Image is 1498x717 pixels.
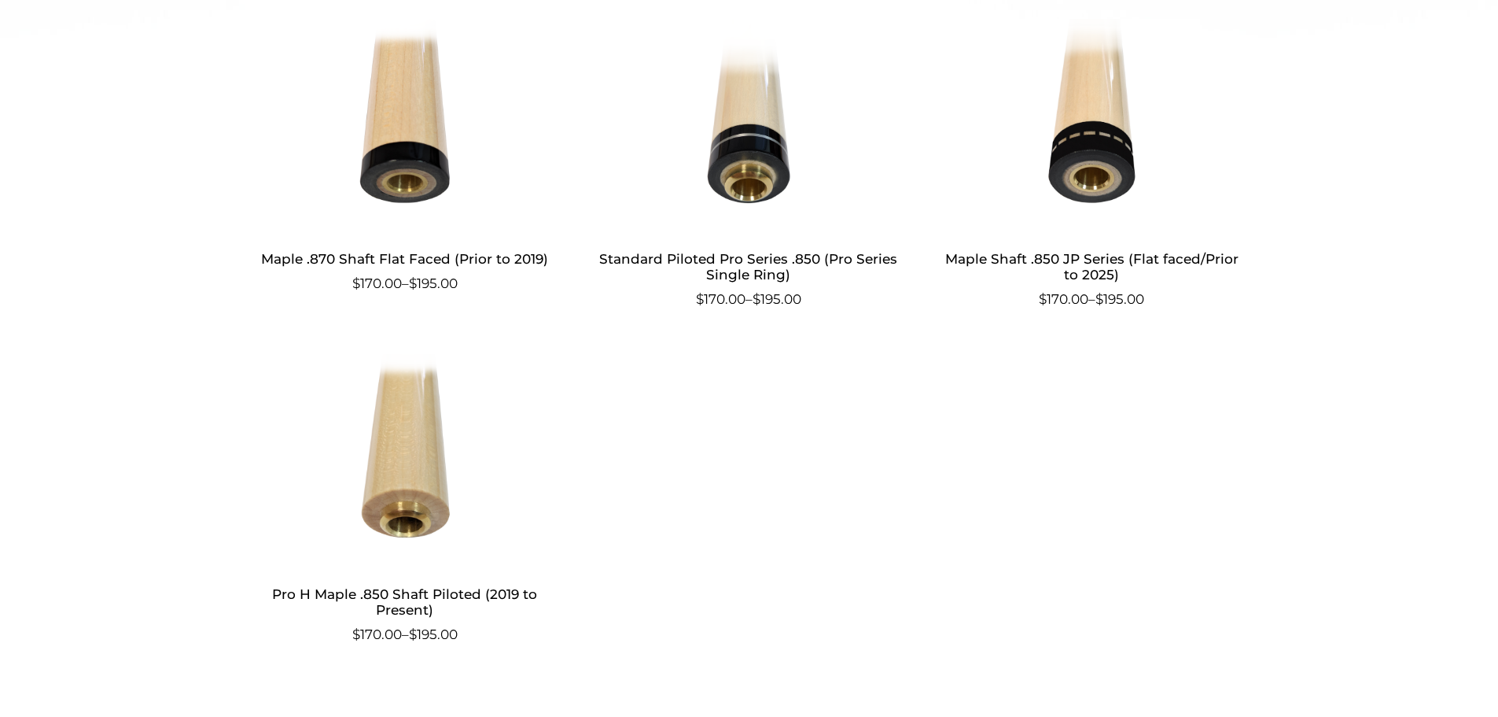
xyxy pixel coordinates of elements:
[939,19,1245,309] a: Maple Shaft .850 JP Series (Flat faced/Prior to 2025) $170.00–$195.00
[595,19,901,231] img: Standard Piloted Pro Series .850 (Pro Series Single Ring)
[1095,291,1144,307] bdi: 195.00
[939,19,1245,231] img: Maple Shaft .850 JP Series (Flat faced/Prior to 2025)
[409,626,417,642] span: $
[696,291,745,307] bdi: 170.00
[252,354,558,567] img: Pro H Maple .850 Shaft Piloted (2019 to Present)
[1039,291,1047,307] span: $
[252,19,558,294] a: Maple .870 Shaft Flat Faced (Prior to 2019) $170.00–$195.00
[1095,291,1103,307] span: $
[1039,291,1088,307] bdi: 170.00
[595,19,901,309] a: Standard Piloted Pro Series .850 (Pro Series Single Ring) $170.00–$195.00
[352,275,402,291] bdi: 170.00
[939,290,1245,310] span: –
[409,275,417,291] span: $
[409,275,458,291] bdi: 195.00
[252,244,558,273] h2: Maple .870 Shaft Flat Faced (Prior to 2019)
[252,354,558,645] a: Pro H Maple .850 Shaft Piloted (2019 to Present) $170.00–$195.00
[696,291,704,307] span: $
[252,274,558,294] span: –
[595,290,901,310] span: –
[252,579,558,625] h2: Pro H Maple .850 Shaft Piloted (2019 to Present)
[352,626,360,642] span: $
[252,625,558,645] span: –
[753,291,801,307] bdi: 195.00
[409,626,458,642] bdi: 195.00
[352,626,402,642] bdi: 170.00
[352,275,360,291] span: $
[753,291,760,307] span: $
[939,244,1245,290] h2: Maple Shaft .850 JP Series (Flat faced/Prior to 2025)
[252,19,558,231] img: Maple .870 Shaft Flat Faced (Prior to 2019)
[595,244,901,290] h2: Standard Piloted Pro Series .850 (Pro Series Single Ring)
